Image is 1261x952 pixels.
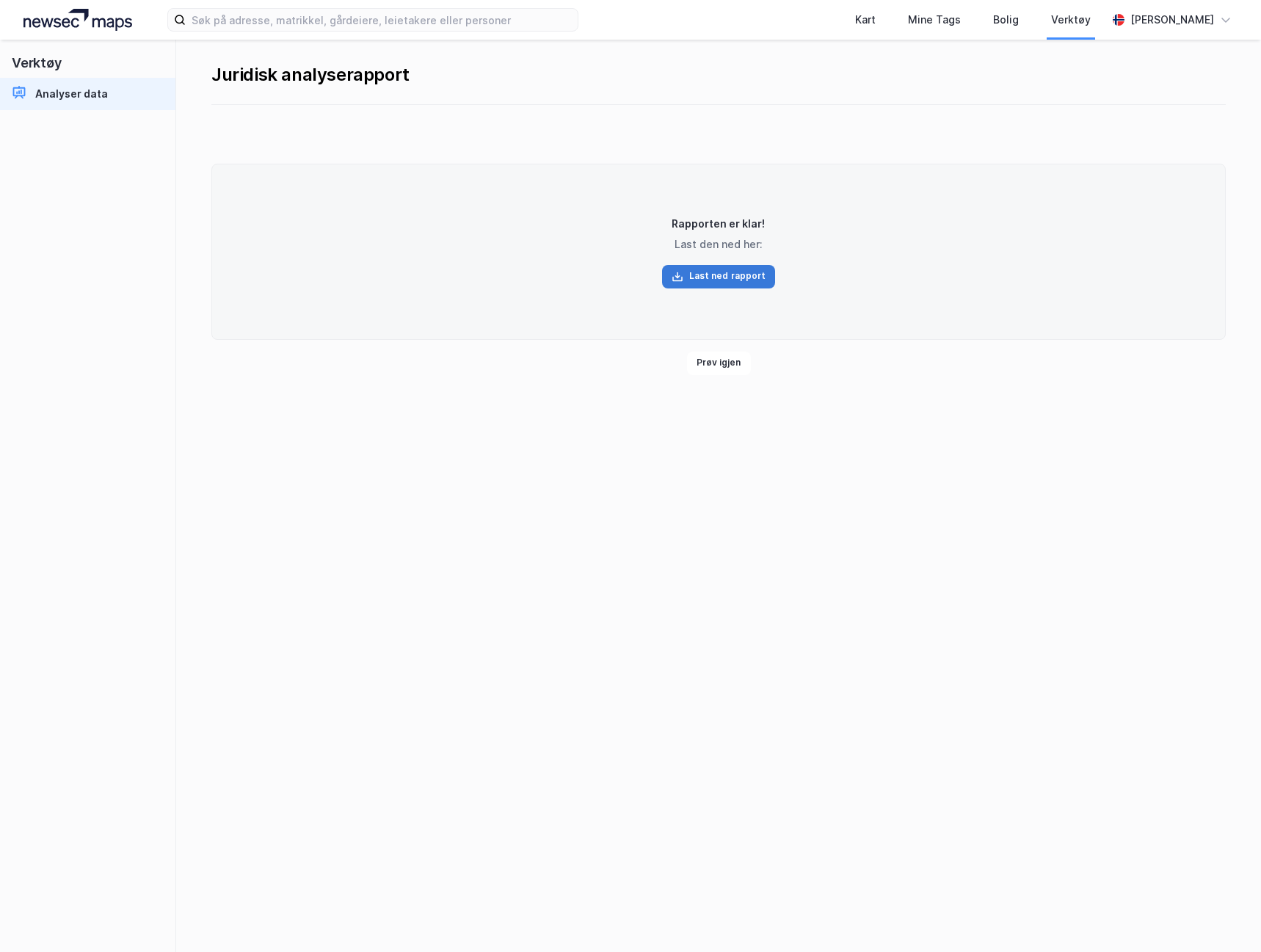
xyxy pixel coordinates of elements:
img: logo.a4113a55bc3d86da70a041830d287a7e.svg [23,9,132,31]
div: Kart [855,11,876,29]
div: Bolig [993,11,1019,29]
div: [PERSON_NAME] [1130,11,1214,29]
div: Mine Tags [908,11,961,29]
div: Juridisk analyserapport [211,63,1226,87]
iframe: Chat Widget [1188,882,1261,952]
div: Rapporten er klar! [672,215,765,233]
button: Last ned rapport [662,265,776,288]
div: Kontrollprogram for chat [1188,882,1261,952]
div: Last den ned her: [675,236,763,253]
button: Prøv igjen [687,352,751,375]
div: Verktøy [1051,11,1091,29]
input: Søk på adresse, matrikkel, gårdeiere, leietakere eller personer [186,9,578,31]
div: Analyser data [35,85,108,103]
